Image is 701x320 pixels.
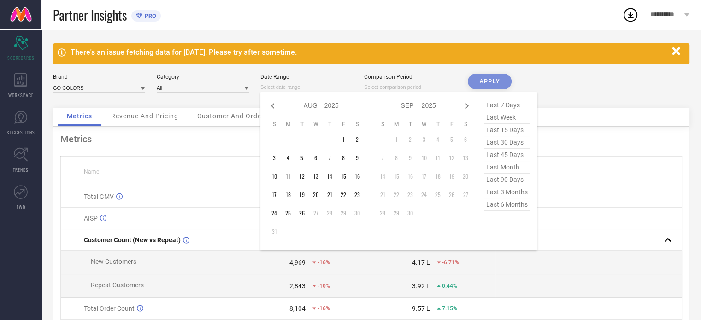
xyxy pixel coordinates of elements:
[309,169,323,183] td: Wed Aug 13 2025
[484,99,530,111] span: last 7 days
[281,169,295,183] td: Mon Aug 11 2025
[318,283,330,289] span: -10%
[53,6,127,24] span: Partner Insights
[281,188,295,202] td: Mon Aug 18 2025
[8,92,34,99] span: WORKSPACE
[197,112,268,120] span: Customer And Orders
[350,133,364,146] td: Sat Aug 02 2025
[389,206,403,220] td: Mon Sep 29 2025
[336,121,350,128] th: Friday
[336,169,350,183] td: Fri Aug 15 2025
[431,188,445,202] td: Thu Sep 25 2025
[403,206,417,220] td: Tue Sep 30 2025
[318,305,330,312] span: -16%
[376,151,389,165] td: Sun Sep 07 2025
[323,169,336,183] td: Thu Aug 14 2025
[445,169,459,183] td: Fri Sep 19 2025
[364,82,456,92] input: Select comparison period
[295,121,309,128] th: Tuesday
[445,121,459,128] th: Friday
[484,111,530,124] span: last week
[336,133,350,146] td: Fri Aug 01 2025
[336,188,350,202] td: Fri Aug 22 2025
[412,259,430,266] div: 4.17 L
[295,151,309,165] td: Tue Aug 05 2025
[309,188,323,202] td: Wed Aug 20 2025
[267,206,281,220] td: Sun Aug 24 2025
[417,133,431,146] td: Wed Sep 03 2025
[484,149,530,161] span: last 45 days
[389,151,403,165] td: Mon Sep 08 2025
[350,206,364,220] td: Sat Aug 30 2025
[309,206,323,220] td: Wed Aug 27 2025
[84,236,181,244] span: Customer Count (New vs Repeat)
[60,134,682,145] div: Metrics
[445,133,459,146] td: Fri Sep 05 2025
[267,100,278,111] div: Previous month
[412,282,430,290] div: 3.92 L
[17,204,25,210] span: FWD
[431,121,445,128] th: Thursday
[267,121,281,128] th: Sunday
[157,74,249,80] div: Category
[295,169,309,183] td: Tue Aug 12 2025
[295,188,309,202] td: Tue Aug 19 2025
[84,305,135,312] span: Total Order Count
[459,169,472,183] td: Sat Sep 20 2025
[350,188,364,202] td: Sat Aug 23 2025
[84,169,99,175] span: Name
[403,188,417,202] td: Tue Sep 23 2025
[417,188,431,202] td: Wed Sep 24 2025
[289,282,306,290] div: 2,843
[431,169,445,183] td: Thu Sep 18 2025
[412,305,430,312] div: 9.57 L
[364,74,456,80] div: Comparison Period
[459,151,472,165] td: Sat Sep 13 2025
[260,74,353,80] div: Date Range
[295,206,309,220] td: Tue Aug 26 2025
[403,133,417,146] td: Tue Sep 02 2025
[53,74,145,80] div: Brand
[350,121,364,128] th: Saturday
[323,151,336,165] td: Thu Aug 07 2025
[309,151,323,165] td: Wed Aug 06 2025
[281,151,295,165] td: Mon Aug 04 2025
[336,151,350,165] td: Fri Aug 08 2025
[281,121,295,128] th: Monday
[67,112,92,120] span: Metrics
[142,12,156,19] span: PRO
[323,121,336,128] th: Thursday
[445,188,459,202] td: Fri Sep 26 2025
[484,136,530,149] span: last 30 days
[376,206,389,220] td: Sun Sep 28 2025
[7,129,35,136] span: SUGGESTIONS
[442,259,459,266] span: -6.71%
[417,169,431,183] td: Wed Sep 17 2025
[442,305,457,312] span: 7.15%
[459,188,472,202] td: Sat Sep 27 2025
[84,193,114,200] span: Total GMV
[389,188,403,202] td: Mon Sep 22 2025
[417,151,431,165] td: Wed Sep 10 2025
[459,133,472,146] td: Sat Sep 06 2025
[403,151,417,165] td: Tue Sep 09 2025
[484,198,530,211] span: last 6 months
[7,54,35,61] span: SCORECARDS
[318,259,330,266] span: -16%
[267,151,281,165] td: Sun Aug 03 2025
[484,186,530,198] span: last 3 months
[389,169,403,183] td: Mon Sep 15 2025
[389,133,403,146] td: Mon Sep 01 2025
[484,174,530,186] span: last 90 days
[289,259,306,266] div: 4,969
[267,188,281,202] td: Sun Aug 17 2025
[484,124,530,136] span: last 15 days
[376,169,389,183] td: Sun Sep 14 2025
[260,82,353,92] input: Select date range
[111,112,178,120] span: Revenue And Pricing
[459,121,472,128] th: Saturday
[267,225,281,239] td: Sun Aug 31 2025
[281,206,295,220] td: Mon Aug 25 2025
[484,161,530,174] span: last month
[71,48,667,57] div: There's an issue fetching data for [DATE]. Please try after sometime.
